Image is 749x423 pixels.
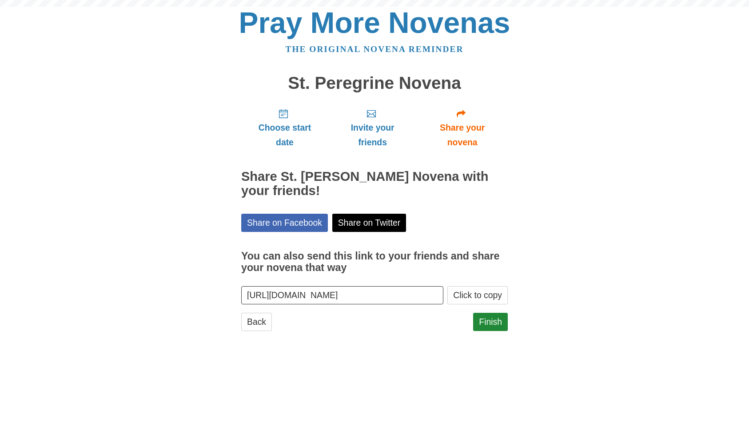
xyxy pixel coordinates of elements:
button: Click to copy [447,286,508,304]
a: Back [241,313,272,331]
h2: Share St. [PERSON_NAME] Novena with your friends! [241,170,508,198]
h3: You can also send this link to your friends and share your novena that way [241,251,508,273]
a: Share on Twitter [332,214,406,232]
a: Pray More Novenas [239,6,510,39]
a: Share on Facebook [241,214,328,232]
a: Finish [473,313,508,331]
h1: St. Peregrine Novena [241,74,508,93]
a: Invite your friends [328,101,417,154]
a: Choose start date [241,101,328,154]
span: Invite your friends [337,120,408,150]
a: The original novena reminder [286,44,464,54]
span: Choose start date [250,120,319,150]
span: Share your novena [426,120,499,150]
a: Share your novena [417,101,508,154]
